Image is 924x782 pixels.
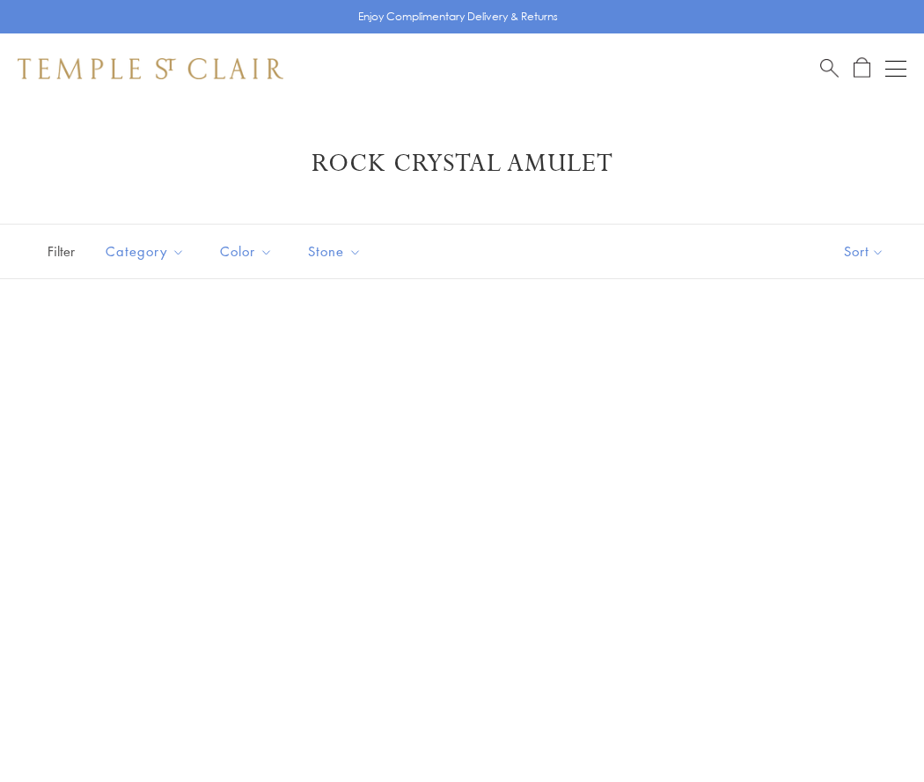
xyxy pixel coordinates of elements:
[299,240,375,262] span: Stone
[820,57,839,79] a: Search
[295,232,375,271] button: Stone
[44,148,880,180] h1: Rock Crystal Amulet
[804,225,924,278] button: Show sort by
[358,8,558,26] p: Enjoy Complimentary Delivery & Returns
[207,232,286,271] button: Color
[211,240,286,262] span: Color
[18,58,283,79] img: Temple St. Clair
[854,57,870,79] a: Open Shopping Bag
[92,232,198,271] button: Category
[885,58,906,79] button: Open navigation
[97,240,198,262] span: Category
